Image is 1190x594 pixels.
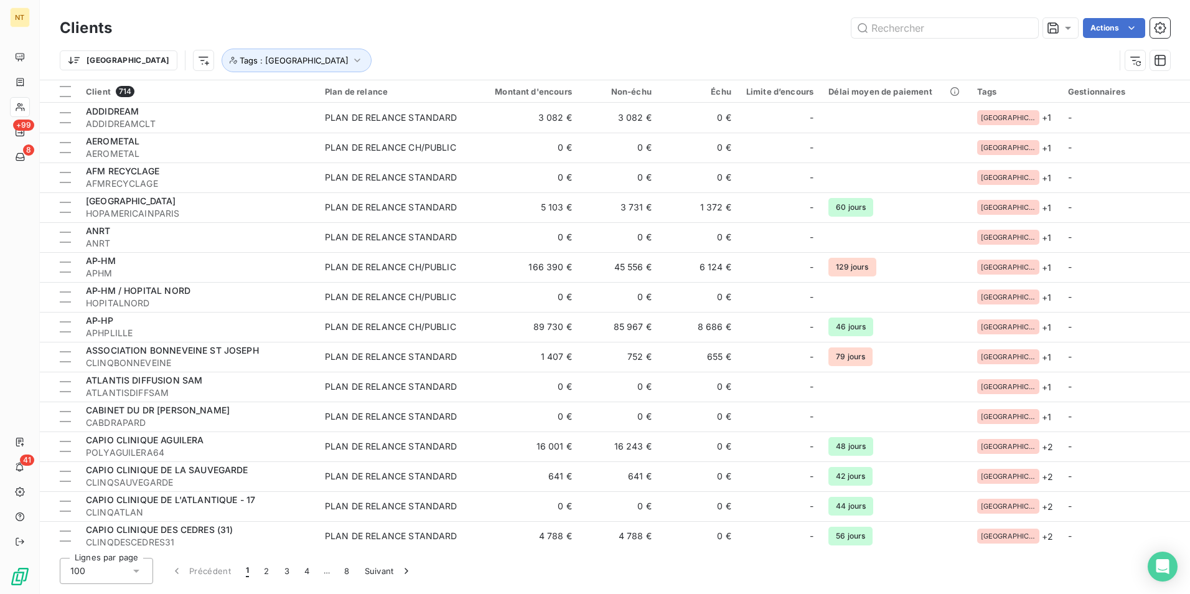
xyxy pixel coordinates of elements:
[86,177,310,190] span: AFMRECYCLAGE
[981,413,1036,420] span: [GEOGRAPHIC_DATA]
[1042,470,1053,483] span: + 2
[472,491,579,521] td: 0 €
[810,261,813,273] span: -
[659,312,739,342] td: 8 686 €
[86,118,310,130] span: ADDIDREAMCLT
[86,476,310,489] span: CLINQSAUVEGARDE
[746,87,813,97] div: Limite d’encours
[810,500,813,512] span: -
[325,87,465,97] div: Plan de relance
[357,558,420,584] button: Suivant
[981,323,1036,331] span: [GEOGRAPHIC_DATA]
[1042,500,1053,513] span: + 2
[325,440,457,453] div: PLAN DE RELANCE STANDARD
[828,437,873,456] span: 48 jours
[579,282,659,312] td: 0 €
[1068,172,1072,182] span: -
[579,252,659,282] td: 45 556 €
[325,291,456,303] div: PLAN DE RELANCE CH/PUBLIC
[659,431,739,461] td: 0 €
[810,351,813,363] span: -
[86,285,190,296] span: AP-HM / HOPITAL NORD
[1068,530,1072,541] span: -
[23,144,34,156] span: 8
[325,231,457,243] div: PLAN DE RELANCE STANDARD
[20,455,34,466] span: 41
[86,255,116,266] span: AP-HM
[86,196,176,206] span: [GEOGRAPHIC_DATA]
[659,372,739,402] td: 0 €
[297,558,317,584] button: 4
[86,225,111,236] span: ANRT
[659,402,739,431] td: 0 €
[325,201,457,214] div: PLAN DE RELANCE STANDARD
[222,49,372,72] button: Tags : [GEOGRAPHIC_DATA]
[579,222,659,252] td: 0 €
[1068,112,1072,123] span: -
[810,380,813,393] span: -
[981,473,1036,480] span: [GEOGRAPHIC_DATA]
[981,263,1036,271] span: [GEOGRAPHIC_DATA]
[10,7,30,27] div: NT
[472,342,579,372] td: 1 407 €
[86,166,159,176] span: AFM RECYCLAGE
[86,494,255,505] span: CAPIO CLINIQUE DE L'ATLANTIQUE - 17
[1068,441,1072,451] span: -
[659,192,739,222] td: 1 372 €
[325,261,456,273] div: PLAN DE RELANCE CH/PUBLIC
[86,536,310,549] span: CLINQDESCEDRES31
[981,443,1036,450] span: [GEOGRAPHIC_DATA]
[579,372,659,402] td: 0 €
[828,527,873,545] span: 56 jours
[1042,351,1051,364] span: + 1
[1042,530,1053,543] span: + 2
[86,267,310,280] span: APHM
[13,120,34,131] span: +99
[981,502,1036,510] span: [GEOGRAPHIC_DATA]
[810,291,813,303] span: -
[163,558,238,584] button: Précédent
[86,345,259,356] span: ASSOCIATION BONNEVEINE ST JOSEPH
[1068,262,1072,272] span: -
[828,198,873,217] span: 60 jours
[981,532,1036,540] span: [GEOGRAPHIC_DATA]
[810,201,813,214] span: -
[828,467,873,486] span: 42 jours
[86,524,233,535] span: CAPIO CLINIQUE DES CEDRES (31)
[579,521,659,551] td: 4 788 €
[810,321,813,333] span: -
[325,470,457,483] div: PLAN DE RELANCE STANDARD
[579,133,659,163] td: 0 €
[325,171,457,184] div: PLAN DE RELANCE STANDARD
[981,233,1036,241] span: [GEOGRAPHIC_DATA]
[277,558,297,584] button: 3
[1068,471,1072,481] span: -
[86,375,202,385] span: ATLANTIS DIFFUSION SAM
[1042,321,1051,334] span: + 1
[325,351,457,363] div: PLAN DE RELANCE STANDARD
[317,561,337,581] span: …
[86,387,310,399] span: ATLANTISDIFFSAM
[981,114,1036,121] span: [GEOGRAPHIC_DATA]
[828,497,873,516] span: 44 jours
[1042,261,1051,274] span: + 1
[828,87,962,97] div: Délai moyen de paiement
[86,417,310,429] span: CABDRAPARD
[86,506,310,519] span: CLINQATLAN
[472,461,579,491] td: 641 €
[981,383,1036,390] span: [GEOGRAPHIC_DATA]
[1042,111,1051,124] span: + 1
[1068,351,1072,362] span: -
[828,318,873,336] span: 46 jours
[659,222,739,252] td: 0 €
[60,17,112,39] h3: Clients
[587,87,652,97] div: Non-échu
[981,353,1036,361] span: [GEOGRAPHIC_DATA]
[1042,171,1051,184] span: + 1
[325,380,457,393] div: PLAN DE RELANCE STANDARD
[659,133,739,163] td: 0 €
[1068,291,1072,302] span: -
[579,431,659,461] td: 16 243 €
[1083,18,1145,38] button: Actions
[256,558,276,584] button: 2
